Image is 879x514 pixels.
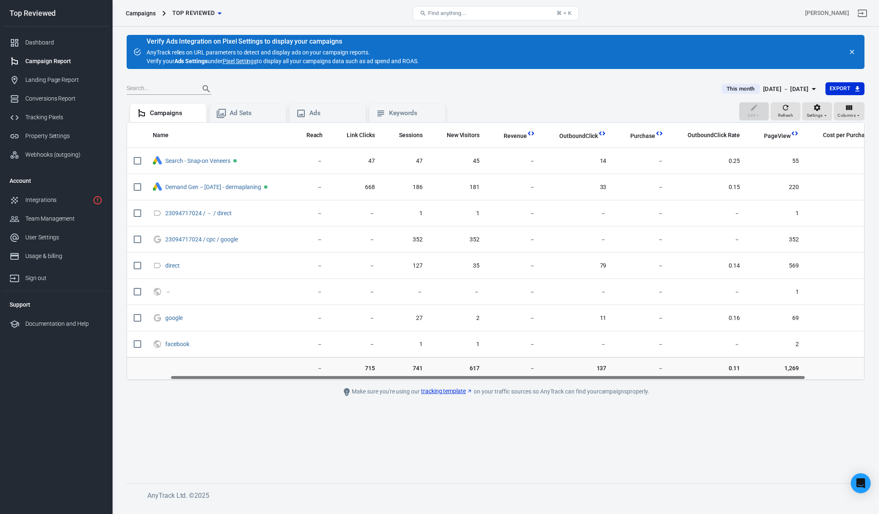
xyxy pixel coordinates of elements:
[778,112,793,119] span: Refresh
[25,94,103,103] div: Conversions Report
[169,5,225,21] button: Top Reviewed
[3,89,109,108] a: Conversions Report
[389,109,439,118] div: Keywords
[3,71,109,89] a: Landing Page Report
[3,127,109,145] a: Property Settings
[309,109,359,118] div: Ads
[413,6,579,20] button: Find anything...⌘ + K
[3,145,109,164] a: Webhooks (outgoing)
[196,79,216,99] button: Search
[127,84,193,94] input: Search...
[3,266,109,288] a: Sign out
[3,108,109,127] a: Tracking Pixels
[3,191,109,209] a: Integrations
[25,132,103,140] div: Property Settings
[428,10,466,16] span: Find anything...
[309,387,683,397] div: Make sure you're using our on your traffic sources so AnyTrack can find your campaigns properly.
[771,102,801,121] button: Refresh
[837,112,856,119] span: Columns
[25,252,103,261] div: Usage & billing
[230,109,279,118] div: Ad Sets
[25,274,103,283] div: Sign out
[852,3,872,23] a: Sign out
[723,85,758,93] span: This month
[421,387,473,396] a: tracking template
[25,320,103,328] div: Documentation and Help
[3,295,109,315] li: Support
[3,209,109,228] a: Team Management
[3,33,109,52] a: Dashboard
[802,102,832,121] button: Settings
[25,196,89,204] div: Integrations
[3,171,109,191] li: Account
[150,109,200,118] div: Campaigns
[174,58,208,64] strong: Ads Settings
[805,9,849,17] div: Account id: vBYNLn0g
[763,84,809,94] div: [DATE] － [DATE]
[25,38,103,47] div: Dashboard
[851,473,871,493] div: Open Intercom Messenger
[147,38,419,66] div: AnyTrack relies on URL parameters to detect and display ads on your campaign reports. Verify your...
[172,8,215,18] span: Top Reviewed
[93,195,103,205] svg: 1 networks not verified yet
[25,57,103,66] div: Campaign Report
[25,76,103,84] div: Landing Page Report
[834,102,864,121] button: Columns
[556,10,572,16] div: ⌘ + K
[147,490,770,501] h6: AnyTrack Ltd. © 2025
[825,82,864,95] button: Export
[25,150,103,159] div: Webhooks (outgoing)
[223,57,257,66] a: Pixel Settings
[3,247,109,266] a: Usage & billing
[3,10,109,17] div: Top Reviewed
[25,233,103,242] div: User Settings
[715,82,825,96] button: This month[DATE] － [DATE]
[807,112,823,119] span: Settings
[126,9,156,17] div: Campaigns
[3,228,109,247] a: User Settings
[846,46,858,58] button: close
[3,52,109,71] a: Campaign Report
[147,37,419,46] div: Verify Ads Integration on Pixel Settings to display your campaigns
[25,113,103,122] div: Tracking Pixels
[25,214,103,223] div: Team Management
